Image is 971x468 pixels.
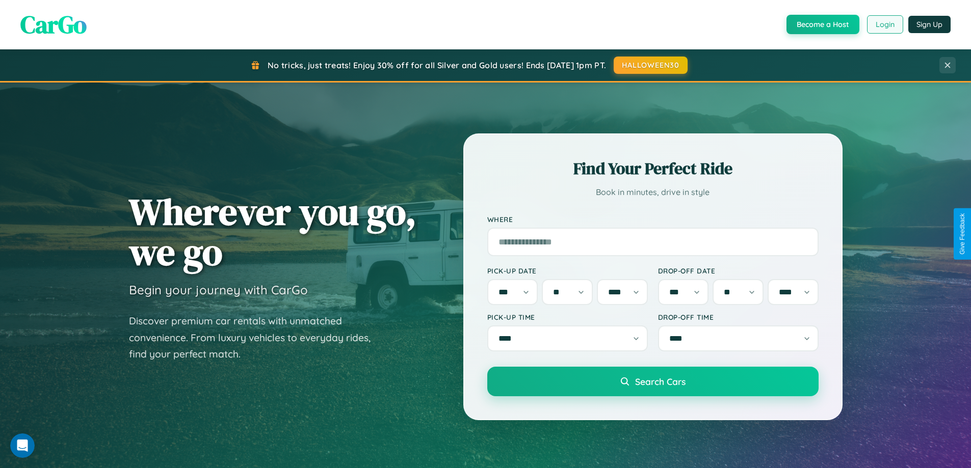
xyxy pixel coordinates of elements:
[268,60,606,70] span: No tricks, just treats! Enjoy 30% off for all Silver and Gold users! Ends [DATE] 1pm PT.
[658,266,819,275] label: Drop-off Date
[908,16,951,33] button: Sign Up
[786,15,859,34] button: Become a Host
[487,367,819,396] button: Search Cars
[129,191,416,272] h1: Wherever you go, we go
[487,185,819,200] p: Book in minutes, drive in style
[487,157,819,180] h2: Find Your Perfect Ride
[10,433,35,458] iframe: Intercom live chat
[487,215,819,224] label: Where
[635,376,686,387] span: Search Cars
[867,15,903,34] button: Login
[129,282,308,297] h3: Begin your journey with CarGo
[129,313,384,363] p: Discover premium car rentals with unmatched convenience. From luxury vehicles to everyday rides, ...
[487,313,648,321] label: Pick-up Time
[658,313,819,321] label: Drop-off Time
[487,266,648,275] label: Pick-up Date
[614,57,688,74] button: HALLOWEEN30
[20,8,87,41] span: CarGo
[959,213,966,255] div: Give Feedback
